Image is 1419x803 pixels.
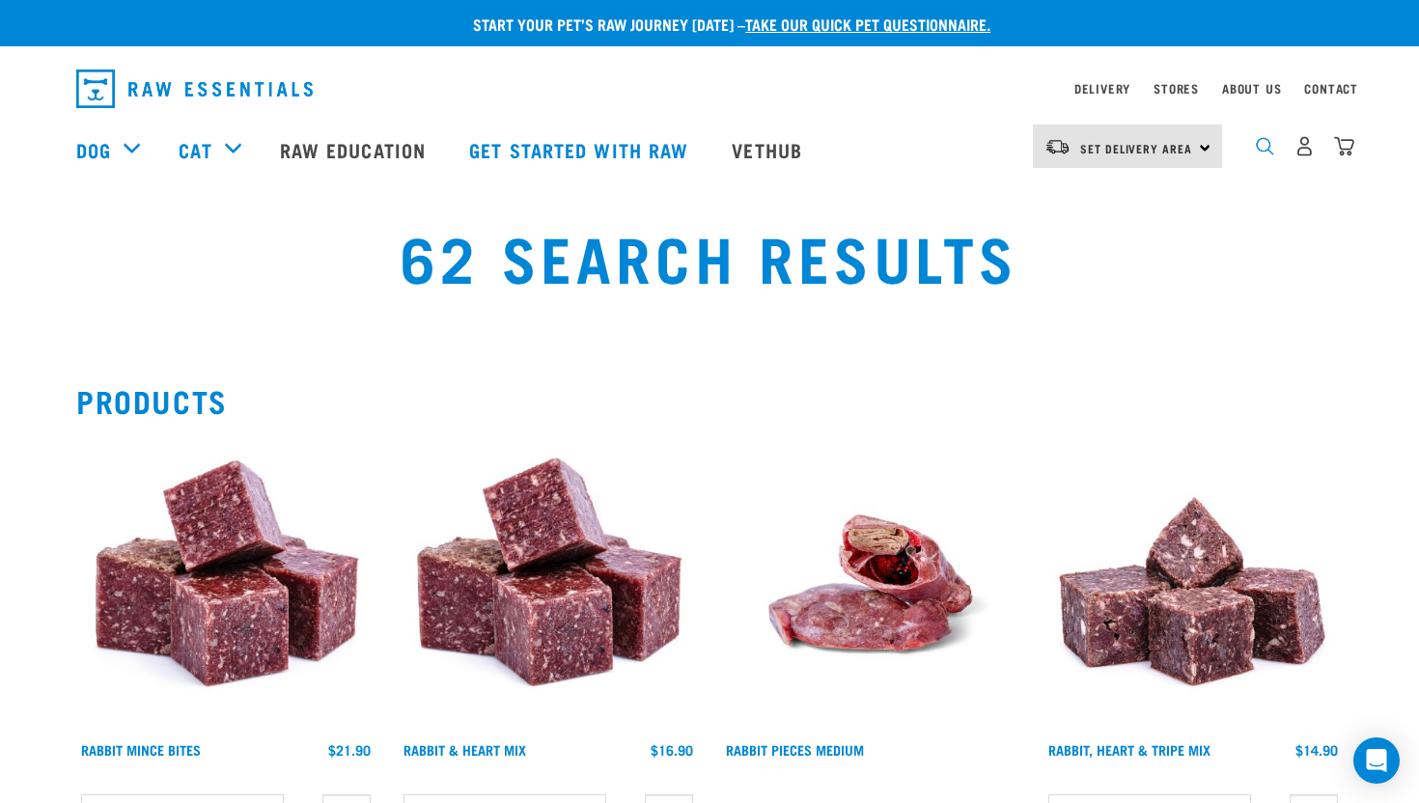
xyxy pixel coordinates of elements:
[76,383,1343,418] h2: Products
[1353,737,1400,784] div: Open Intercom Messenger
[651,742,693,758] div: $16.90
[76,69,313,108] img: Raw Essentials Logo
[726,746,864,753] a: Rabbit Pieces Medium
[745,19,990,28] a: take our quick pet questionnaire.
[328,742,371,758] div: $21.90
[81,746,201,753] a: Rabbit Mince Bites
[403,746,526,753] a: Rabbit & Heart Mix
[399,433,698,733] img: 1087 Rabbit Heart Cubes 01
[76,433,376,733] img: Whole Minced Rabbit Cubes 01
[261,111,450,188] a: Raw Education
[1222,85,1281,92] a: About Us
[1154,85,1199,92] a: Stores
[450,111,712,188] a: Get started with Raw
[1074,85,1130,92] a: Delivery
[61,62,1358,116] nav: dropdown navigation
[1334,136,1354,156] img: home-icon@2x.png
[1304,85,1358,92] a: Contact
[76,135,111,164] a: Dog
[179,135,211,164] a: Cat
[712,111,826,188] a: Vethub
[1294,136,1315,156] img: user.png
[1295,742,1338,758] div: $14.90
[721,433,1020,733] img: Raw Essentials Wallaby Pieces Raw Meaty Bones For Dogs
[1080,145,1192,152] span: Set Delivery Area
[1048,746,1210,753] a: Rabbit, Heart & Tripe Mix
[1256,137,1274,155] img: home-icon-1@2x.png
[1044,138,1071,155] img: van-moving.png
[1043,433,1343,733] img: 1175 Rabbit Heart Tripe Mix 01
[271,221,1148,291] h1: 62 Search Results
